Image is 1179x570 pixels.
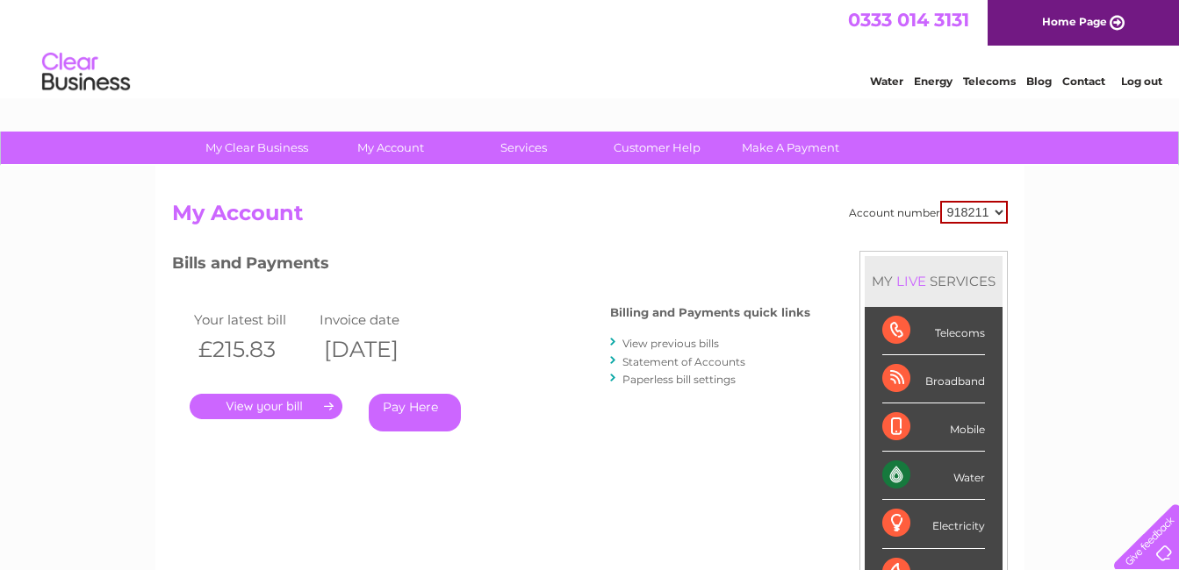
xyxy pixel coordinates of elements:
a: Energy [914,75,953,88]
div: LIVE [893,273,930,289]
div: Clear Business is a trading name of Verastar Limited (registered in [GEOGRAPHIC_DATA] No. 3667643... [176,10,1005,85]
div: Account number [849,201,1008,224]
img: logo.png [41,46,131,99]
a: View previous bills [622,337,719,350]
a: 0333 014 3131 [848,9,969,31]
h4: Billing and Payments quick links [610,306,810,319]
div: Telecoms [882,307,985,355]
th: [DATE] [315,331,442,367]
a: Log out [1121,75,1162,88]
a: Paperless bill settings [622,373,736,386]
a: Statement of Accounts [622,355,745,368]
div: Water [882,452,985,500]
td: Invoice date [315,308,442,331]
th: £215.83 [190,331,316,367]
a: . [190,394,342,419]
a: Blog [1026,75,1052,88]
div: Mobile [882,403,985,452]
div: Broadband [882,355,985,403]
a: Water [870,75,903,88]
a: Make A Payment [718,132,863,164]
div: MY SERVICES [865,256,1003,306]
a: Services [451,132,596,164]
a: My Clear Business [184,132,329,164]
td: Your latest bill [190,308,316,331]
a: Contact [1062,75,1105,88]
h2: My Account [172,201,1008,234]
a: Pay Here [369,394,461,431]
h3: Bills and Payments [172,251,810,281]
div: Electricity [882,500,985,548]
a: Customer Help [585,132,730,164]
a: Telecoms [963,75,1016,88]
a: My Account [318,132,463,164]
